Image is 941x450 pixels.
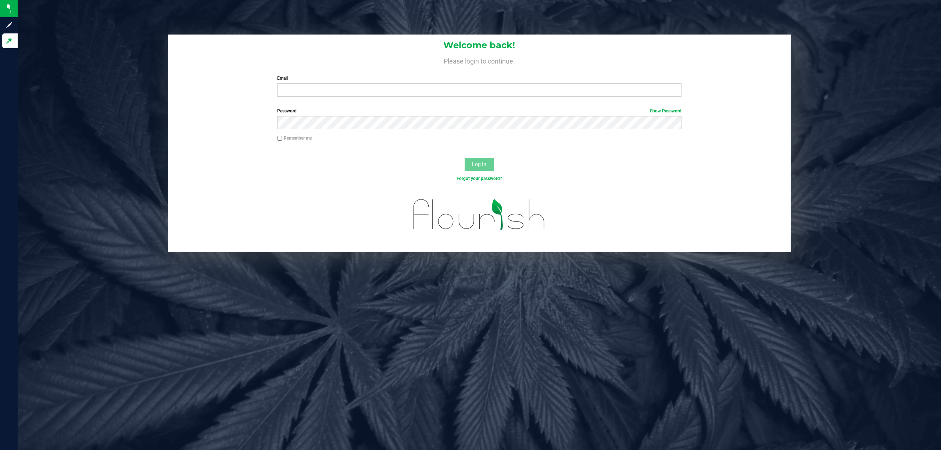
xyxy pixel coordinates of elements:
span: Password [277,108,297,114]
inline-svg: Sign up [6,21,13,29]
a: Show Password [650,108,681,114]
label: Remember me [277,135,312,141]
h4: Please login to continue. [168,56,791,65]
button: Log In [465,158,494,171]
inline-svg: Log in [6,37,13,44]
label: Email [277,75,681,82]
span: Log In [472,161,486,167]
img: flourish_logo.svg [401,190,557,240]
a: Forgot your password? [457,176,502,181]
input: Remember me [277,136,282,141]
h1: Welcome back! [168,40,791,50]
